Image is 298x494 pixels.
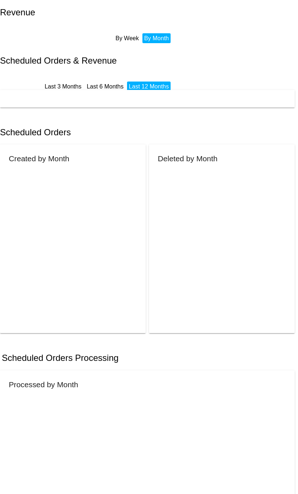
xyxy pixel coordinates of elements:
[9,154,69,163] h2: Created by Month
[142,33,171,43] li: By Month
[45,83,82,90] a: Last 3 Months
[9,380,78,389] h2: Processed by Month
[87,83,124,90] a: Last 6 Months
[2,353,119,363] h2: Scheduled Orders Processing
[129,83,169,90] a: Last 12 Months
[158,154,217,163] h2: Deleted by Month
[113,33,141,43] li: By Week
